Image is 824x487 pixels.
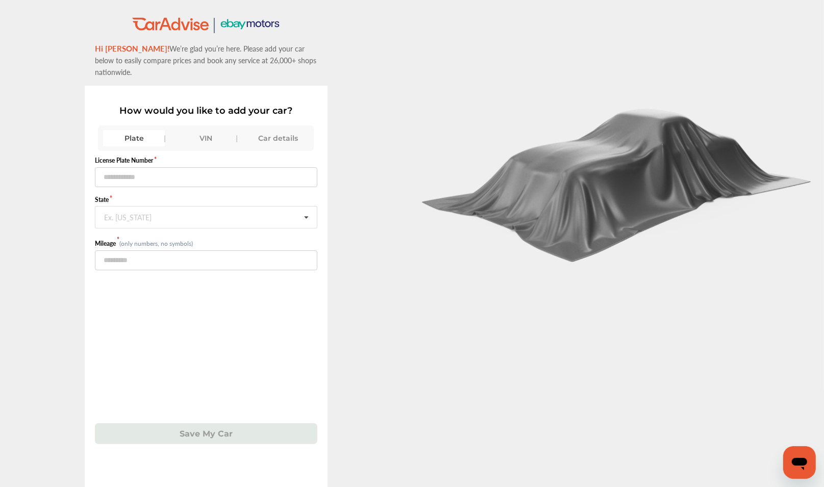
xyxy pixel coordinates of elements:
[103,130,165,146] div: Plate
[95,43,169,54] span: Hi [PERSON_NAME]!
[95,239,119,248] label: Mileage
[95,156,317,165] label: License Plate Number
[247,130,309,146] div: Car details
[119,239,193,248] small: (only numbers, no symbols)
[414,97,822,263] img: carCoverBlack.2823a3dccd746e18b3f8.png
[95,105,317,116] p: How would you like to add your car?
[104,213,152,219] div: Ex. [US_STATE]
[95,195,317,204] label: State
[783,446,816,479] iframe: Button to launch messaging window
[95,43,316,77] span: We’re glad you’re here. Please add your car below to easily compare prices and book any service a...
[175,130,237,146] div: VIN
